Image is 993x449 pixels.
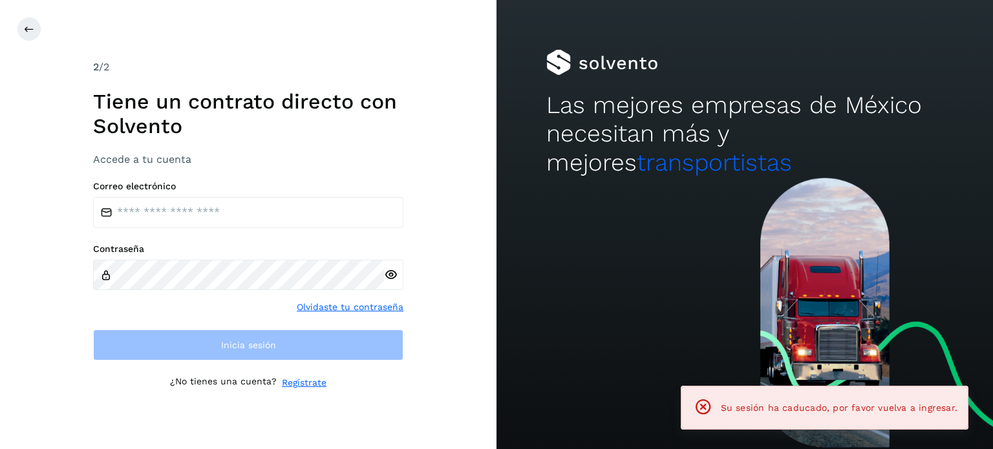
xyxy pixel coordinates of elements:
[93,329,403,360] button: Inicia sesión
[93,181,403,192] label: Correo electrónico
[721,402,957,413] span: Su sesión ha caducado, por favor vuelva a ingresar.
[637,149,792,176] span: transportistas
[221,340,276,350] span: Inicia sesión
[93,59,403,75] div: /2
[93,61,99,73] span: 2
[546,91,943,177] h2: Las mejores empresas de México necesitan más y mejores
[93,244,403,255] label: Contraseña
[282,376,326,390] a: Regístrate
[93,153,403,165] h3: Accede a tu cuenta
[170,376,277,390] p: ¿No tienes una cuenta?
[297,300,403,314] a: Olvidaste tu contraseña
[93,89,403,139] h1: Tiene un contrato directo con Solvento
